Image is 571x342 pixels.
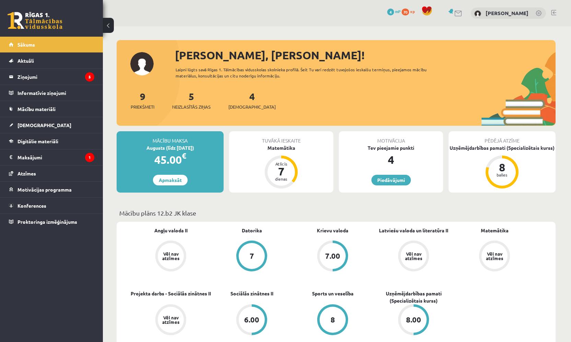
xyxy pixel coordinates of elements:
[9,117,94,133] a: [DEMOGRAPHIC_DATA]
[117,144,224,151] div: Augusts (līdz [DATE])
[176,66,439,79] div: Laipni lūgts savā Rīgas 1. Tālmācības vidusskolas skolnieka profilā. Šeit Tu vari redzēt tuvojošo...
[17,149,94,165] legend: Maksājumi
[161,252,180,260] div: Vēl nav atzīmes
[402,9,409,15] span: 70
[317,227,348,234] a: Krievu valoda
[228,90,276,110] a: 4[DEMOGRAPHIC_DATA]
[449,144,556,151] div: Uzņēmējdarbības pamati (Specializētais kurss)
[402,9,418,14] a: 70 xp
[17,186,72,193] span: Motivācijas programma
[325,252,340,260] div: 7.00
[373,304,454,337] a: 8.00
[371,175,411,185] a: Piedāvājumi
[229,144,333,151] div: Matemātika
[230,290,273,297] a: Sociālās zinātnes II
[449,144,556,190] a: Uzņēmējdarbības pamati (Specializētais kurss) 8 balles
[8,12,62,29] a: Rīgas 1. Tālmācības vidusskola
[373,241,454,273] a: Vēl nav atzīmes
[17,219,77,225] span: Proktoringa izmēģinājums
[17,85,94,101] legend: Informatīvie ziņojumi
[229,131,333,144] div: Tuvākā ieskaite
[17,106,56,112] span: Mācību materiāli
[404,252,423,260] div: Vēl nav atzīmes
[406,316,421,323] div: 8.00
[17,122,71,128] span: [DEMOGRAPHIC_DATA]
[130,304,211,337] a: Vēl nav atzīmes
[130,241,211,273] a: Vēl nav atzīmes
[172,103,211,110] span: Neizlasītās ziņas
[119,208,553,218] p: Mācību plāns 12.b2 JK klase
[292,241,373,273] a: 7.00
[131,290,211,297] a: Projekta darbs - Sociālās zinātnes II
[387,9,401,14] a: 4 mP
[228,103,276,110] span: [DEMOGRAPHIC_DATA]
[131,90,154,110] a: 9Priekšmeti
[410,9,415,14] span: xp
[153,175,188,185] a: Apmaksāt
[9,133,94,149] a: Digitālie materiāli
[271,177,292,181] div: dienas
[271,162,292,166] div: Atlicis
[182,151,186,161] span: €
[250,252,254,260] div: 7
[449,131,556,144] div: Pēdējā atzīme
[271,166,292,177] div: 7
[373,290,454,304] a: Uzņēmējdarbības pamati (Specializētais kurss)
[481,227,509,234] a: Matemātika
[9,37,94,52] a: Sākums
[387,9,394,15] span: 4
[161,315,180,324] div: Vēl nav atzīmes
[175,47,556,63] div: [PERSON_NAME], [PERSON_NAME]!
[229,144,333,190] a: Matemātika Atlicis 7 dienas
[485,252,504,260] div: Vēl nav atzīmes
[211,241,292,273] a: 7
[339,151,443,168] div: 4
[492,162,512,173] div: 8
[454,241,535,273] a: Vēl nav atzīmes
[9,149,94,165] a: Maksājumi1
[17,41,35,48] span: Sākums
[339,131,443,144] div: Motivācija
[9,53,94,69] a: Aktuāli
[131,103,154,110] span: Priekšmeti
[9,85,94,101] a: Informatīvie ziņojumi
[379,227,448,234] a: Latviešu valoda un literatūra II
[242,227,262,234] a: Datorika
[244,316,259,323] div: 6.00
[9,166,94,181] a: Atzīmes
[17,138,58,144] span: Digitālie materiāli
[117,151,224,168] div: 45.00
[172,90,211,110] a: 5Neizlasītās ziņas
[85,153,94,162] i: 1
[17,69,94,85] legend: Ziņojumi
[211,304,292,337] a: 6.00
[395,9,401,14] span: mP
[85,72,94,82] i: 5
[17,58,34,64] span: Aktuāli
[117,131,224,144] div: Mācību maksa
[339,144,443,151] div: Tev pieejamie punkti
[154,227,188,234] a: Angļu valoda II
[9,198,94,213] a: Konferences
[9,214,94,230] a: Proktoringa izmēģinājums
[9,182,94,197] a: Motivācijas programma
[9,69,94,85] a: Ziņojumi5
[292,304,373,337] a: 8
[17,170,36,176] span: Atzīmes
[9,101,94,117] a: Mācību materiāli
[312,290,354,297] a: Sports un veselība
[474,10,481,17] img: Elizabete Lonija Linde
[331,316,335,323] div: 8
[17,203,46,209] span: Konferences
[486,10,528,16] a: [PERSON_NAME]
[492,173,512,177] div: balles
